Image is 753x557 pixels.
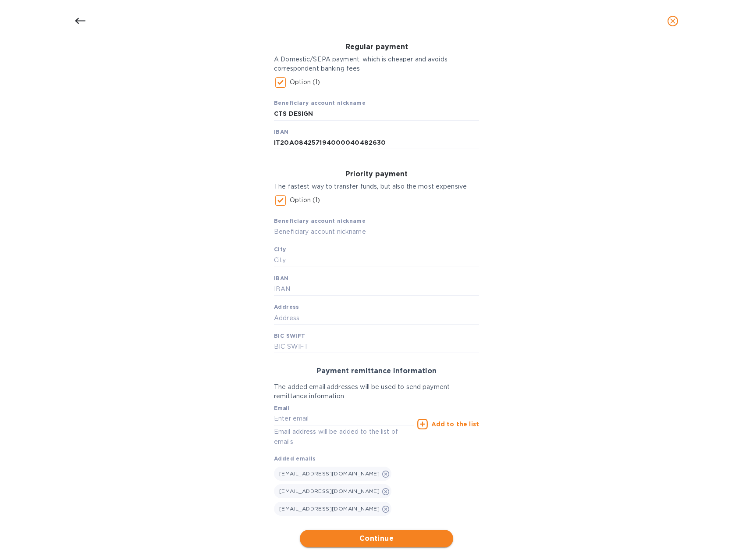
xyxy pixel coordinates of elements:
[274,275,289,282] b: IBAN
[274,225,479,239] input: Beneficiary account nickname
[300,530,453,547] button: Continue
[274,218,366,224] b: Beneficiary account nickname
[274,254,479,267] input: City
[274,455,316,462] b: Added emails
[274,129,289,135] b: IBAN
[274,170,479,179] h3: Priority payment
[274,100,366,106] b: Beneficiary account nickname
[274,43,479,51] h3: Regular payment
[662,11,683,32] button: close
[274,311,479,325] input: Address
[279,505,380,512] span: [EMAIL_ADDRESS][DOMAIN_NAME]
[274,136,479,149] input: IBAN
[274,340,479,353] input: BIC SWIFT
[274,467,391,481] div: [EMAIL_ADDRESS][DOMAIN_NAME]
[290,196,320,205] p: Option (1)
[307,533,446,544] span: Continue
[274,332,305,339] b: BIC SWIFT
[274,55,479,73] p: A Domestic/SEPA payment, which is cheaper and avoids correspondent banking fees
[274,427,414,447] p: Email address will be added to the list of emails
[274,406,289,411] label: Email
[274,382,479,401] p: The added email addresses will be used to send payment remittance information.
[274,246,286,253] b: City
[274,484,391,498] div: [EMAIL_ADDRESS][DOMAIN_NAME]
[274,303,299,310] b: Address
[274,107,479,121] input: Beneficiary account nickname
[290,78,320,87] p: Option (1)
[274,412,414,425] input: Enter email
[279,488,380,494] span: [EMAIL_ADDRESS][DOMAIN_NAME]
[274,367,479,375] h3: Payment remittance information
[274,182,479,191] p: The fastest way to transfer funds, but also the most expensive
[274,502,391,516] div: [EMAIL_ADDRESS][DOMAIN_NAME]
[274,283,479,296] input: IBAN
[431,421,479,428] u: Add to the list
[279,470,380,477] span: [EMAIL_ADDRESS][DOMAIN_NAME]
